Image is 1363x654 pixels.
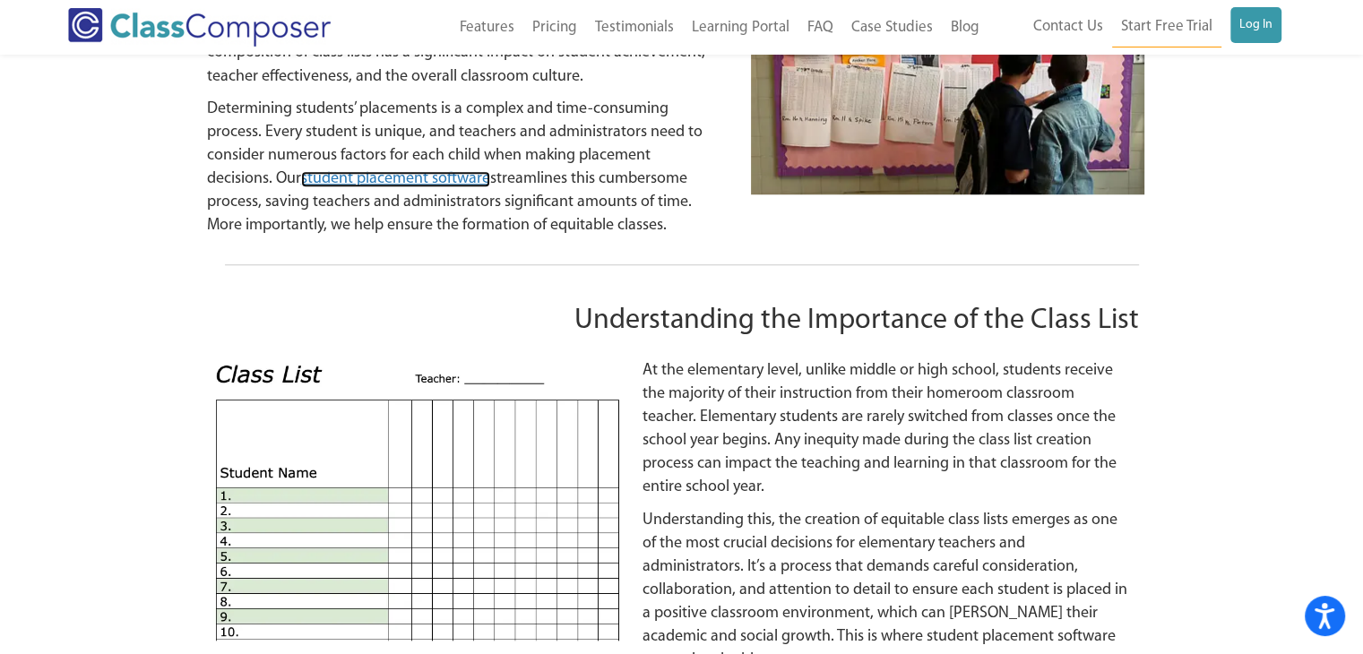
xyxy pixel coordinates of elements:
[842,8,942,47] a: Case Studies
[643,363,1117,495] span: At the elementary level, unlike middle or high school, students receive the majority of their ins...
[1230,7,1281,43] a: Log In
[451,8,523,47] a: Features
[388,8,988,47] nav: Header Menu
[523,8,586,47] a: Pricing
[586,8,683,47] a: Testimonials
[574,306,1139,335] span: Understanding the Importance of the Class List
[683,8,798,47] a: Learning Portal
[942,8,988,47] a: Blog
[301,171,490,187] a: student placement software
[207,98,713,238] p: Determining students’ placements is a complex and time-consuming process. Every student is unique...
[798,8,842,47] a: FAQ
[1024,7,1112,47] a: Contact Us
[68,8,331,47] img: Class Composer
[207,359,625,641] img: classlist exemple
[988,7,1281,47] nav: Header Menu
[1112,7,1221,47] a: Start Free Trial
